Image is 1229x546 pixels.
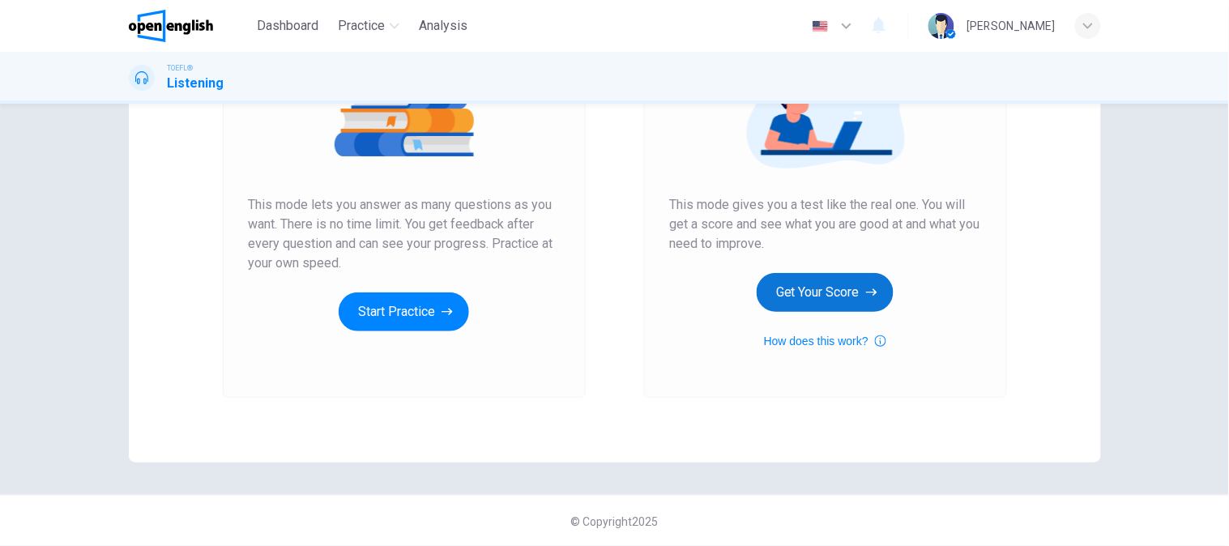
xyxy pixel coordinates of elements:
span: TOEFL® [168,62,194,74]
div: [PERSON_NAME] [967,16,1056,36]
img: OpenEnglish logo [129,10,214,42]
span: Analysis [419,16,467,36]
button: How does this work? [764,331,886,351]
span: Practice [338,16,385,36]
h1: Listening [168,74,224,93]
button: Practice [331,11,406,41]
button: Start Practice [339,292,469,331]
button: Analysis [412,11,474,41]
img: Profile picture [928,13,954,39]
a: OpenEnglish logo [129,10,251,42]
span: This mode lets you answer as many questions as you want. There is no time limit. You get feedback... [249,195,560,273]
span: This mode gives you a test like the real one. You will get a score and see what you are good at a... [670,195,981,254]
img: en [810,20,830,32]
span: Dashboard [257,16,318,36]
button: Get Your Score [757,273,894,312]
button: Dashboard [250,11,325,41]
span: © Copyright 2025 [571,515,659,528]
